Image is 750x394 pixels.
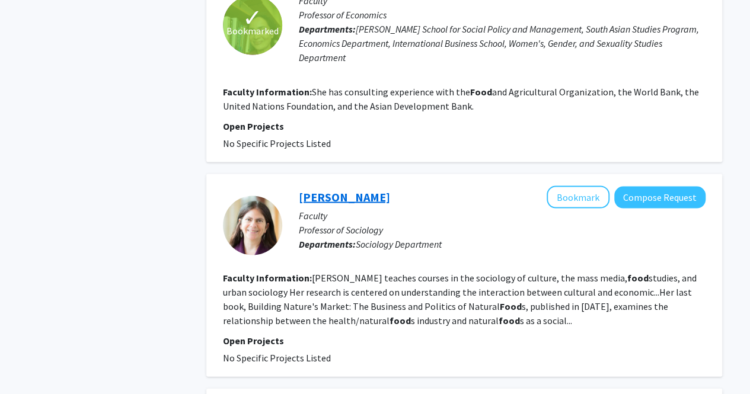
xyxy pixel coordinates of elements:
[242,12,263,24] span: ✓
[547,185,609,208] button: Add Laura Miller to Bookmarks
[299,23,356,35] b: Departments:
[223,85,312,97] b: Faculty Information:
[390,314,411,326] b: food
[299,222,706,236] p: Professor of Sociology
[299,238,356,249] b: Departments:
[627,271,649,283] b: food
[356,238,442,249] span: Sociology Department
[223,85,699,111] fg-read-more: She has consulting experience with the and Agricultural Organization, the World Bank, the United ...
[223,271,697,326] fg-read-more: [PERSON_NAME] teaches courses in the sociology of culture, the mass media, studies, and urban soc...
[223,137,331,149] span: No Specific Projects Listed
[226,24,279,38] span: Bookmarked
[299,8,706,22] p: Professor of Economics
[223,118,706,133] p: Open Projects
[223,333,706,347] p: Open Projects
[299,208,706,222] p: Faculty
[299,23,699,63] span: [PERSON_NAME] School for Social Policy and Management, South Asian Studies Program, Economics Dep...
[614,186,706,208] button: Compose Request to Laura Miller
[223,351,331,363] span: No Specific Projects Listed
[499,314,520,326] b: food
[223,271,312,283] b: Faculty Information:
[470,85,492,97] b: Food
[500,300,522,312] b: Food
[299,189,390,204] a: [PERSON_NAME]
[9,341,50,385] iframe: Chat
